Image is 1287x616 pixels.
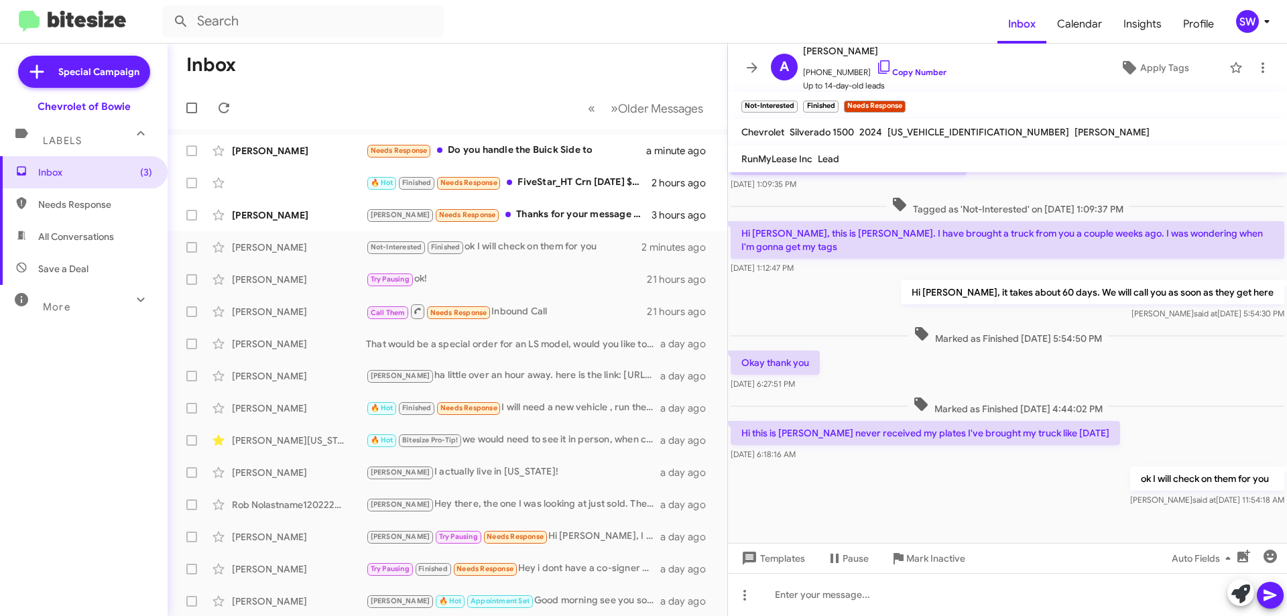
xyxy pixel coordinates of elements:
span: Mark Inactive [906,546,965,570]
a: Insights [1113,5,1172,44]
span: [PERSON_NAME] [371,210,430,219]
a: Inbox [997,5,1046,44]
span: Needs Response [440,178,497,187]
span: Chevrolet [741,126,784,138]
span: [PERSON_NAME] [DATE] 11:54:18 AM [1130,495,1284,505]
div: [PERSON_NAME] [232,562,366,576]
div: [PERSON_NAME] [232,595,366,608]
span: Pause [843,546,869,570]
span: Inbox [38,166,152,179]
div: a day ago [660,530,717,544]
span: Finished [402,404,432,412]
span: 🔥 Hot [371,436,393,444]
div: FiveStar_HT Crn [DATE] $3.71 -0.5 Crn [DATE] $3.71 -0.5 Bns [DATE] $9.87 +1.75 Bns [DATE] $9.82 +... [366,175,652,190]
span: Try Pausing [371,275,410,284]
span: Special Campaign [58,65,139,78]
div: [PERSON_NAME] [232,208,366,222]
div: Hey there, the one I was looking at just sold. The used Z71 in white [366,497,660,512]
div: a day ago [660,562,717,576]
span: Silverado 1500 [790,126,854,138]
span: » [611,100,618,117]
span: Marked as Finished [DATE] 5:54:50 PM [908,326,1107,345]
span: [PERSON_NAME] [371,371,430,380]
div: Inbound Call [366,303,647,320]
p: Hi this is [PERSON_NAME] never received my plates I've brought my truck like [DATE] [731,421,1120,445]
p: Hi [PERSON_NAME], it takes about 60 days. We will call you as soon as they get here [901,280,1284,304]
button: Templates [728,546,816,570]
button: Apply Tags [1085,56,1223,80]
a: Special Campaign [18,56,150,88]
div: a day ago [660,595,717,608]
button: Next [603,95,711,122]
div: 2 hours ago [652,176,717,190]
span: Try Pausing [371,564,410,573]
nav: Page navigation example [580,95,711,122]
div: a day ago [660,466,717,479]
a: Copy Number [876,67,946,77]
span: Calendar [1046,5,1113,44]
span: 2024 [859,126,882,138]
span: Apply Tags [1140,56,1189,80]
div: Hey i dont have a co-signer at this time but ill keep you all updated if i can find one [366,561,660,576]
div: [PERSON_NAME] [232,530,366,544]
span: All Conversations [38,230,114,243]
div: a minute ago [646,144,717,158]
span: [DATE] 1:09:35 PM [731,179,796,189]
small: Not-Interested [741,101,798,113]
span: Needs Response [440,404,497,412]
span: Auto Fields [1172,546,1236,570]
span: [PHONE_NUMBER] [803,59,946,79]
div: That would be a special order for an LS model, would you like to come build one? [366,337,660,351]
span: [PERSON_NAME] [803,43,946,59]
small: Finished [803,101,838,113]
span: [PERSON_NAME] [371,532,430,541]
span: Needs Response [371,146,428,155]
input: Search [162,5,444,38]
div: [PERSON_NAME][US_STATE] [232,434,366,447]
div: [PERSON_NAME] [232,466,366,479]
span: Needs Response [38,198,152,211]
div: we would need to see it in person, when can you stop by? [366,432,660,448]
span: 🔥 Hot [439,597,462,605]
span: said at [1194,308,1217,318]
span: [PERSON_NAME] [DATE] 5:54:30 PM [1131,308,1284,318]
div: Good morning see you soon [366,593,660,609]
span: 🔥 Hot [371,404,393,412]
div: [PERSON_NAME] [232,402,366,415]
div: ha little over an hour away. here is the link: [URL][DOMAIN_NAME] [366,368,660,383]
div: ok I will check on them for you [366,239,641,255]
span: Needs Response [430,308,487,317]
div: 21 hours ago [647,305,717,318]
span: Bitesize Pro-Tip! [402,436,458,444]
p: Hi [PERSON_NAME], this is [PERSON_NAME]. I have brought a truck from you a couple weeks ago. I wa... [731,221,1284,259]
div: Do you handle the Buick Side to [366,143,646,158]
span: Needs Response [439,210,496,219]
span: Try Pausing [439,532,478,541]
div: [PERSON_NAME] [232,337,366,351]
small: Needs Response [844,101,906,113]
span: [PERSON_NAME] [1075,126,1150,138]
div: Rob Nolastname120222392 [232,498,366,511]
span: Older Messages [618,101,703,116]
div: a day ago [660,369,717,383]
p: Okay thank you [731,351,820,375]
span: Profile [1172,5,1225,44]
button: Pause [816,546,879,570]
span: Templates [739,546,805,570]
span: More [43,301,70,313]
button: Previous [580,95,603,122]
span: Call Them [371,308,406,317]
div: [PERSON_NAME] [232,305,366,318]
div: 21 hours ago [647,273,717,286]
span: (3) [140,166,152,179]
span: Not-Interested [371,243,422,251]
span: « [588,100,595,117]
span: Appointment Set [471,597,530,605]
span: RunMyLease Inc [741,153,812,165]
span: said at [1192,495,1216,505]
span: Needs Response [456,564,513,573]
div: Hi [PERSON_NAME], I am recovering from minor surgery so I haven't had time to think about what ty... [366,529,660,544]
div: a day ago [660,498,717,511]
div: 3 hours ago [652,208,717,222]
